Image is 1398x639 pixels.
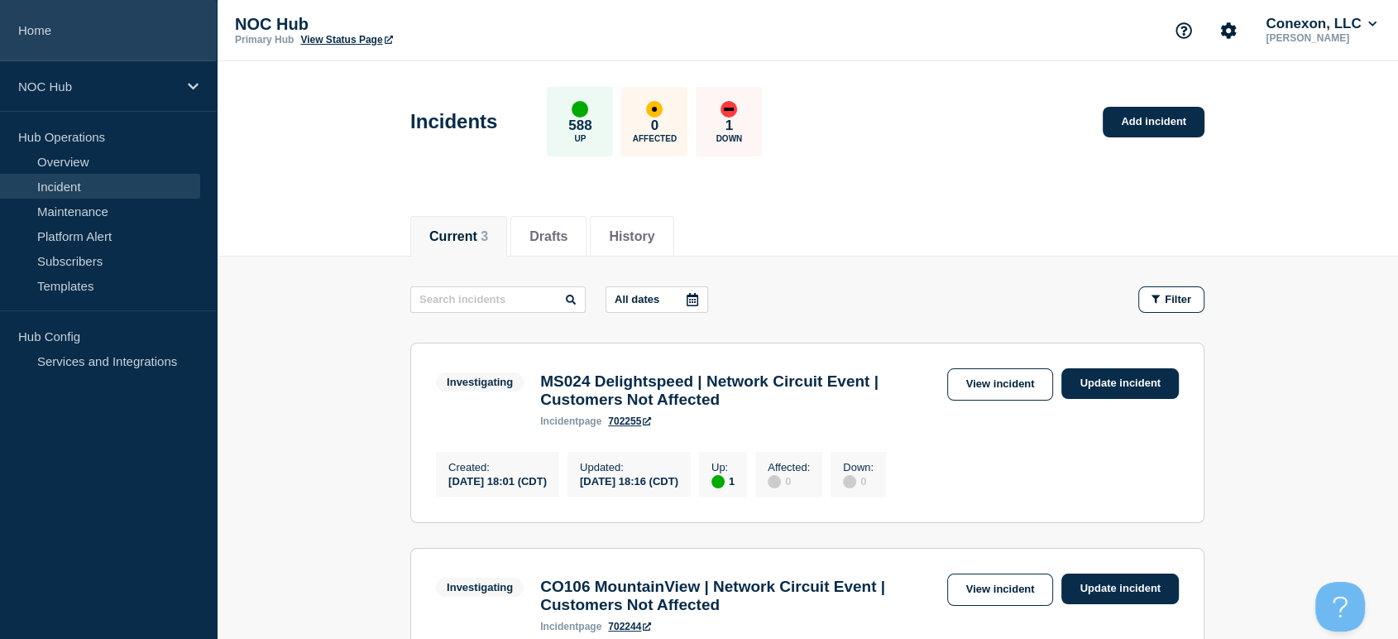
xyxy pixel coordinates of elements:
span: 3 [481,229,488,243]
p: Up [574,134,586,143]
p: Affected : [768,461,810,473]
div: up [711,475,725,488]
div: [DATE] 18:16 (CDT) [580,473,678,488]
p: All dates [615,293,659,305]
button: Conexon, LLC [1262,16,1380,32]
a: Add incident [1103,107,1204,137]
div: disabled [768,475,781,488]
span: Investigating [436,578,524,597]
a: View Status Page [300,34,392,46]
a: 702244 [608,621,651,632]
div: 1 [711,473,735,488]
iframe: Help Scout Beacon - Open [1315,582,1365,632]
div: down [721,101,737,118]
button: Current 3 [429,229,488,244]
button: History [609,229,654,244]
div: 0 [843,473,874,488]
p: 588 [568,118,591,134]
p: Down [716,134,743,143]
input: Search incidents [410,286,586,313]
p: Affected [633,134,677,143]
p: Primary Hub [235,34,294,46]
p: Down : [843,461,874,473]
a: 702255 [608,416,651,427]
p: Updated : [580,461,678,473]
p: [PERSON_NAME] [1262,32,1380,44]
p: NOC Hub [18,79,177,94]
a: Update incident [1061,368,1179,399]
h1: Incidents [410,110,497,133]
button: All dates [606,286,708,313]
button: Support [1166,13,1201,48]
button: Filter [1138,286,1204,313]
a: View incident [947,574,1054,606]
a: View incident [947,368,1054,401]
p: Up : [711,461,735,473]
span: Filter [1165,293,1191,305]
p: Created : [448,461,547,473]
div: up [572,101,588,118]
div: 0 [768,473,810,488]
div: disabled [843,475,856,488]
p: NOC Hub [235,15,566,34]
div: affected [646,101,663,118]
span: Investigating [436,372,524,392]
h3: MS024 Delightspeed | Network Circuit Event | Customers Not Affected [540,372,938,409]
span: incident [540,416,578,427]
h3: CO106 MountainView | Network Circuit Event | Customers Not Affected [540,578,938,614]
button: Drafts [529,229,567,244]
p: page [540,416,601,427]
a: Update incident [1061,574,1179,604]
p: 1 [725,118,733,134]
p: 0 [651,118,658,134]
span: incident [540,621,578,632]
div: [DATE] 18:01 (CDT) [448,473,547,488]
button: Account settings [1211,13,1246,48]
p: page [540,621,601,632]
